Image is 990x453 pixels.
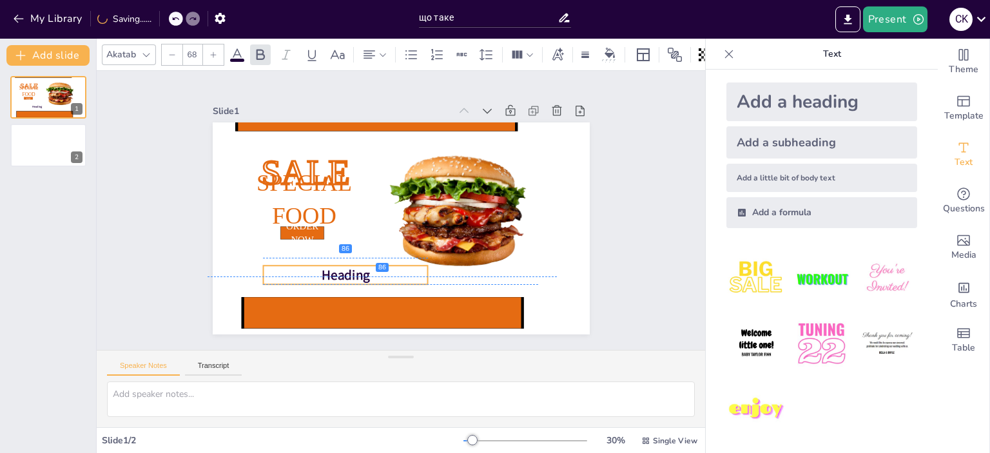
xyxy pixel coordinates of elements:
[508,44,537,65] div: Column Count
[107,361,180,376] button: Speaker Notes
[791,314,851,374] img: 5.jpeg
[20,82,38,90] span: SALE
[938,39,989,85] div: Change the overall theme
[835,6,860,32] button: Export to PowerPoint
[286,221,318,245] span: ORDER NOW
[578,44,592,65] div: Border settings
[213,105,451,117] div: Slide 1
[104,46,139,63] div: Akatab
[419,8,558,27] input: Insert title
[97,13,151,25] div: Saving......
[791,249,851,309] img: 2.jpeg
[10,8,88,29] button: My Library
[726,197,917,228] div: Add a formula
[949,8,973,31] div: С K
[261,152,350,191] span: SALE
[950,297,977,311] span: Charts
[944,109,984,123] span: Template
[863,6,927,32] button: Present
[102,434,463,447] div: Slide 1 / 2
[633,44,654,65] div: Layout
[32,105,42,109] span: Heading
[938,178,989,224] div: Get real-time input from your audience
[949,63,978,77] span: Theme
[739,39,925,70] p: Text
[71,151,82,163] div: 2
[10,124,86,166] div: 2
[952,341,975,355] span: Table
[726,314,786,374] img: 4.jpeg
[25,96,32,101] span: ORDER NOW
[938,85,989,131] div: Add ready made slides
[726,164,917,192] div: Add a little bit of body text
[19,86,39,97] span: Special Food
[938,271,989,317] div: Add charts and graphs
[653,436,697,446] span: Single View
[726,82,917,121] div: Add a heading
[6,45,90,66] button: Add slide
[71,103,82,115] div: 1
[726,249,786,309] img: 1.jpeg
[548,44,567,65] div: Text effects
[667,47,683,63] span: Position
[857,314,917,374] img: 6.jpeg
[726,380,786,439] img: 7.jpeg
[943,202,985,216] span: Questions
[600,434,631,447] div: 30 %
[600,48,619,61] div: Background color
[726,126,917,159] div: Add a subheading
[10,76,86,119] div: 1
[857,249,917,309] img: 3.jpeg
[185,361,242,376] button: Transcript
[955,155,973,169] span: Text
[256,169,351,229] span: Special Food
[938,131,989,178] div: Add text boxes
[938,224,989,271] div: Add images, graphics, shapes or video
[949,6,973,32] button: С K
[938,317,989,363] div: Add a table
[322,266,370,284] span: Heading
[951,248,976,262] span: Media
